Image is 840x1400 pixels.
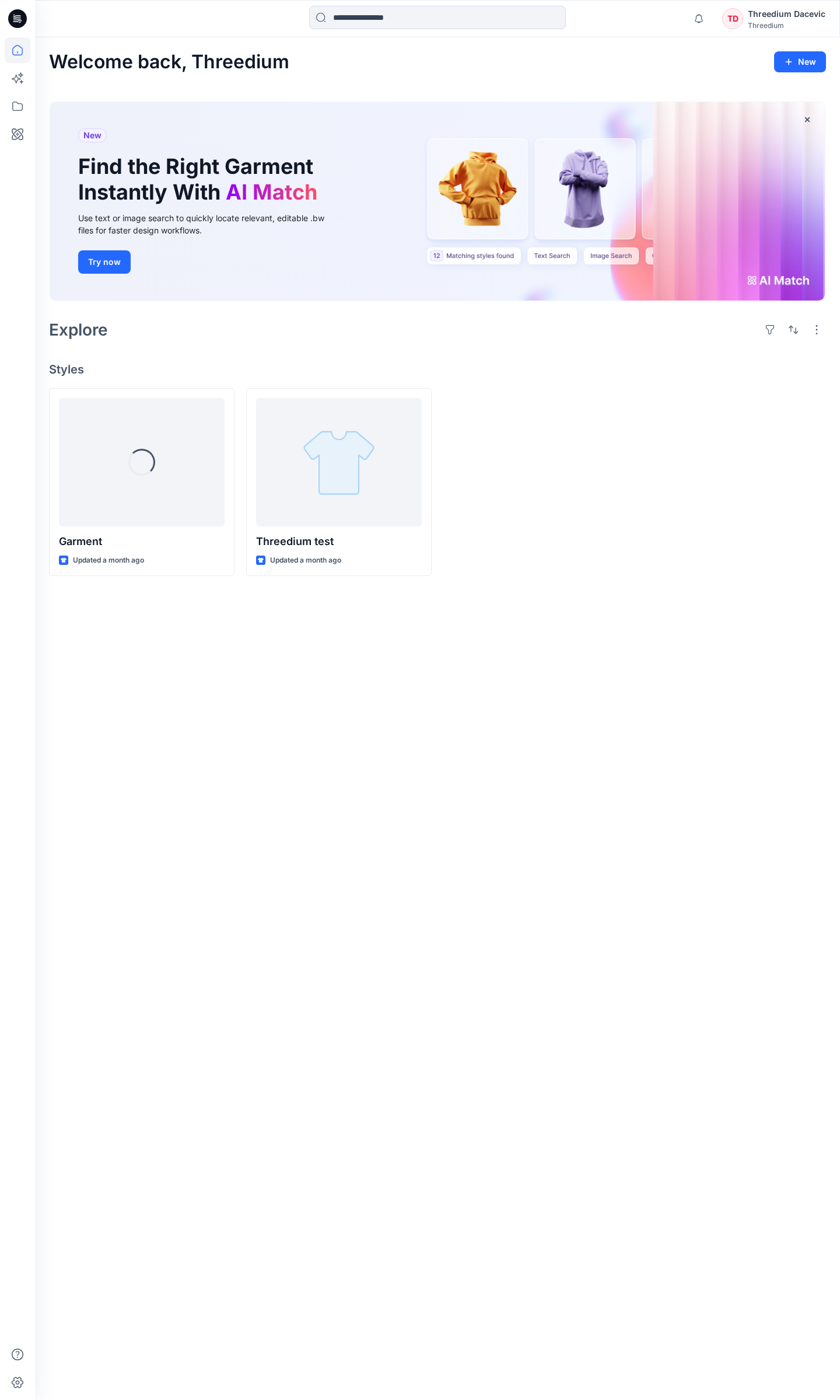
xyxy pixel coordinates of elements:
[722,8,743,29] div: TD
[748,7,825,21] div: Threedium Dacevic
[226,179,317,205] span: AI Match
[49,320,108,339] h2: Explore
[73,554,144,567] p: Updated a month ago
[49,362,826,376] h4: Styles
[78,212,341,236] div: Use text or image search to quickly locate relevant, editable .bw files for faster design workflows.
[270,554,341,567] p: Updated a month ago
[59,533,225,550] p: Garment
[78,250,131,274] button: Try now
[256,533,422,550] p: Threedium test
[748,21,825,30] div: Threedium
[774,51,826,72] button: New
[83,128,101,142] span: New
[49,51,289,73] h2: Welcome back, Threedium
[78,154,323,204] h1: Find the Right Garment Instantly With
[256,398,422,526] a: Threedium test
